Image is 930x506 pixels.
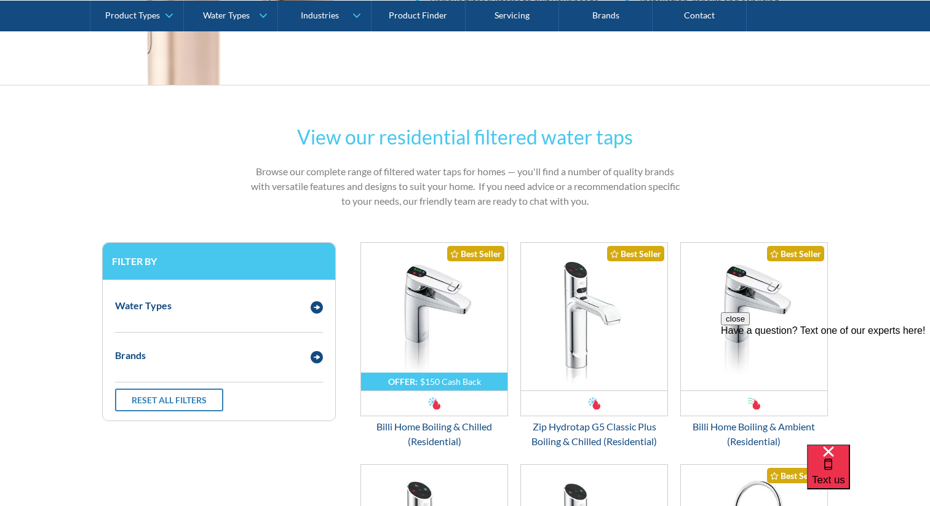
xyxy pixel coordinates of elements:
[115,298,172,313] div: Water Types
[447,246,504,261] div: Best Seller
[115,348,146,363] div: Brands
[297,122,633,152] h2: View our residential filtered water taps
[105,10,160,20] div: Product Types
[115,389,223,411] a: Reset all filters
[360,242,508,449] a: OFFER:$150 Cash BackBilli Home Boiling & Chilled (Residential)Best SellerBilli Home Boiling & Chi...
[420,376,481,387] div: $150 Cash Back
[681,243,827,390] img: Billi Home Boiling & Ambient (Residential)
[521,243,667,390] img: Zip Hydrotap G5 Classic Plus Boiling & Chilled (Residential)
[361,243,507,390] img: Billi Home Boiling & Chilled (Residential)
[112,255,326,267] h3: Filter by
[388,376,418,387] div: OFFER:
[680,419,828,449] div: Billi Home Boiling & Ambient (Residential)
[203,10,250,20] div: Water Types
[680,242,828,449] a: Billi Home Boiling & Ambient (Residential)Best SellerBilli Home Boiling & Ambient (Residential)
[721,312,930,460] iframe: podium webchat widget prompt
[607,246,664,261] div: Best Seller
[807,445,930,506] iframe: podium webchat widget bubble
[360,419,508,449] div: Billi Home Boiling & Chilled (Residential)
[301,10,339,20] div: Industries
[247,164,683,208] p: Browse our complete range of filtered water taps for homes — you'll find a number of quality bran...
[520,242,668,449] a: Zip Hydrotap G5 Classic Plus Boiling & Chilled (Residential)Best SellerZip Hydrotap G5 Classic Pl...
[767,246,824,261] div: Best Seller
[767,468,824,483] div: Best Seller
[520,419,668,449] div: Zip Hydrotap G5 Classic Plus Boiling & Chilled (Residential)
